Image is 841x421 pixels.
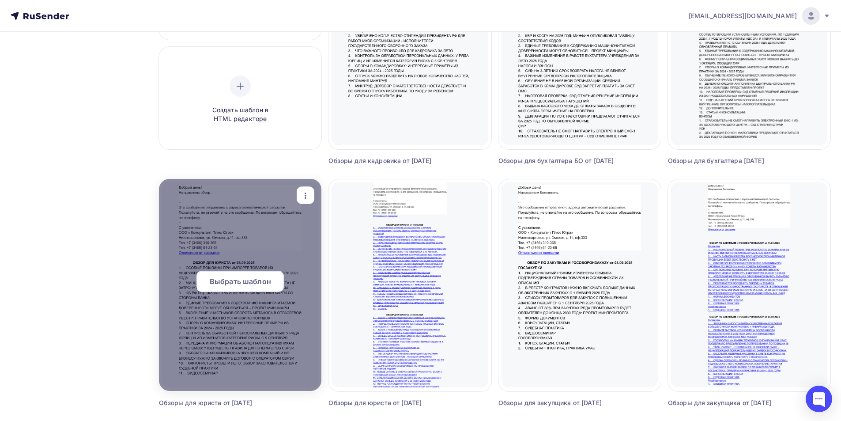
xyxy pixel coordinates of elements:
div: Обзоры для юриста от [DATE] [328,398,450,407]
div: Обзоры для юриста от [DATE] [159,398,281,407]
span: Выбрать шаблон [210,276,271,287]
div: Обзоры для кадровика от [DATE] [328,156,450,165]
a: [EMAIL_ADDRESS][DOMAIN_NAME] [689,7,830,25]
div: Обзоры для закупщика от [DATE] [668,398,790,407]
div: Обзоры для бухгалтера [DATE] [668,156,790,165]
div: Обзоры для бухгалтера БО от [DATE] [498,156,620,165]
span: Создать шаблон в HTML редакторе [198,106,282,124]
div: Обзоры для закупщика от [DATE] [498,398,620,407]
span: [EMAIL_ADDRESS][DOMAIN_NAME] [689,11,797,20]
